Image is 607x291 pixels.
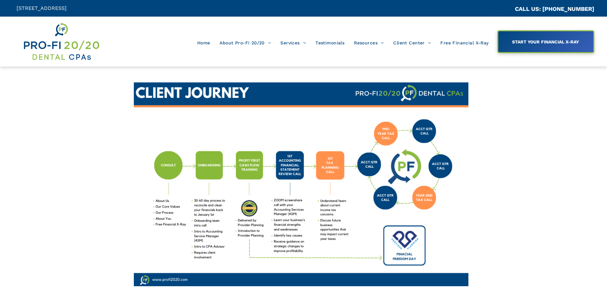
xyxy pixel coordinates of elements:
a: Resources [349,37,388,49]
img: Get Dental CPA Consulting, Bookkeeping, & Bank Loans [23,21,100,62]
span: START YOUR FINANCIAL X-RAY [510,36,581,48]
a: CALL US: [PHONE_NUMBER] [515,5,594,12]
span: CA::CALLC [488,6,515,12]
span: [STREET_ADDRESS] [17,5,67,11]
a: Free Financial X-Ray [436,37,493,49]
a: About Pro-Fi 20/20 [215,37,276,49]
a: START YOUR FINANCIAL X-RAY [497,30,594,53]
a: Home [192,37,215,49]
a: Client Center [388,37,436,49]
img: Grow Your Dental Business with Our Dental CPA Consulting Services [134,82,468,286]
a: Testimonials [311,37,349,49]
a: Services [276,37,311,49]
